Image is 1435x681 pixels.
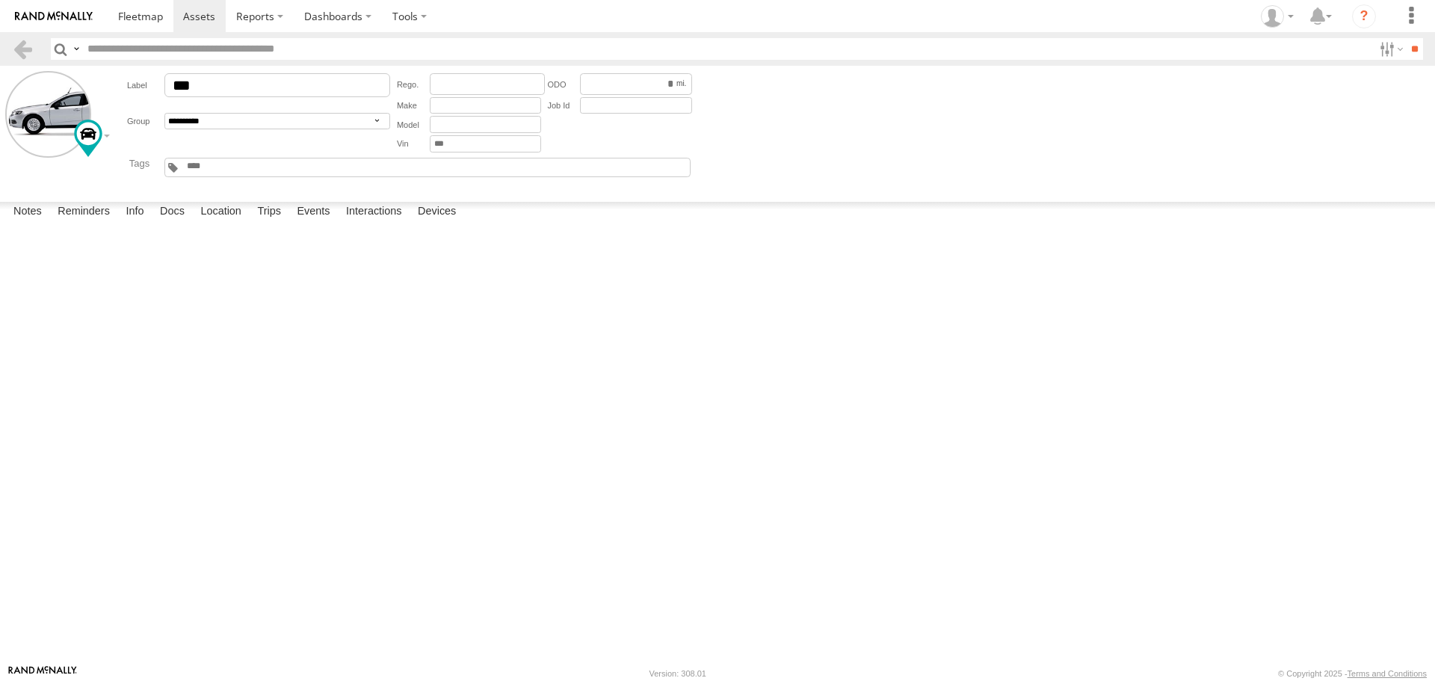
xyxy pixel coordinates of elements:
label: Location [193,202,249,223]
label: Search Query [70,38,82,60]
div: Version: 308.01 [649,669,706,678]
label: Docs [152,202,192,223]
img: rand-logo.svg [15,11,93,22]
label: Devices [410,202,463,223]
a: Back to previous Page [12,38,34,60]
label: Trips [250,202,288,223]
label: Interactions [339,202,410,223]
label: Reminders [50,202,117,223]
label: Search Filter Options [1374,38,1406,60]
div: © Copyright 2025 - [1278,669,1427,678]
div: Kim Nappi [1256,5,1299,28]
label: Notes [6,202,49,223]
i: ? [1352,4,1376,28]
label: Events [289,202,337,223]
a: Terms and Conditions [1348,669,1427,678]
a: Visit our Website [8,666,77,681]
div: Change Map Icon [74,120,102,157]
label: Info [118,202,151,223]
